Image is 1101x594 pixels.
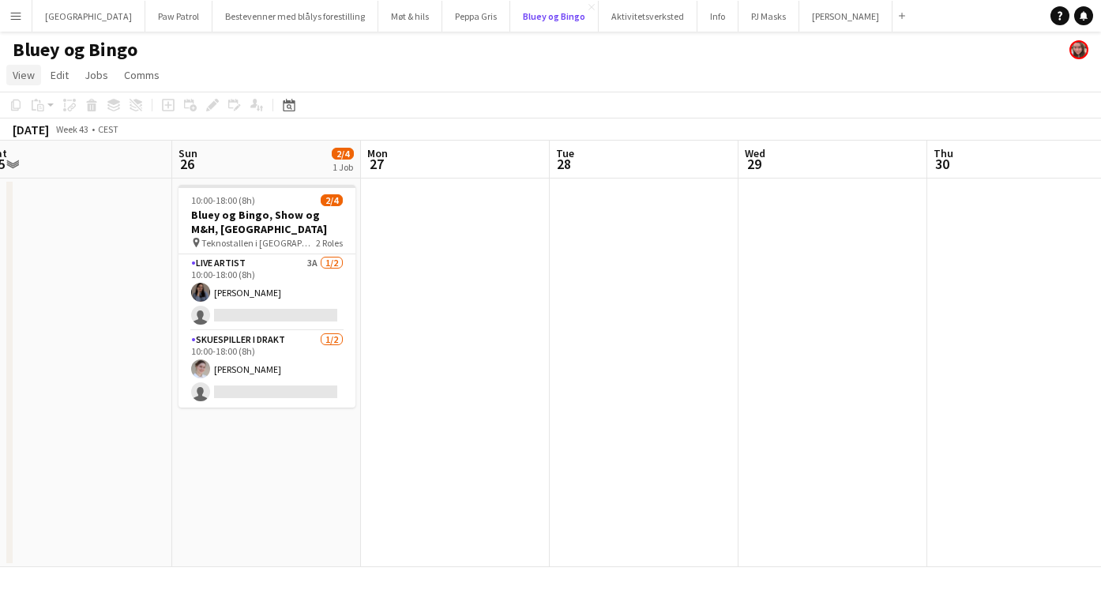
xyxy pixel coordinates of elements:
[13,122,49,137] div: [DATE]
[176,155,197,173] span: 26
[52,123,92,135] span: Week 43
[178,254,355,331] app-card-role: Live artist3A1/210:00-18:00 (8h)[PERSON_NAME]
[44,65,75,85] a: Edit
[934,146,953,160] span: Thu
[745,146,765,160] span: Wed
[178,146,197,160] span: Sun
[78,65,115,85] a: Jobs
[333,161,353,173] div: 1 Job
[32,1,145,32] button: [GEOGRAPHIC_DATA]
[201,237,316,249] span: Teknostallen i [GEOGRAPHIC_DATA]
[599,1,697,32] button: Aktivitetsverksted
[442,1,510,32] button: Peppa Gris
[118,65,166,85] a: Comms
[145,1,212,32] button: Paw Patrol
[365,155,388,173] span: 27
[98,123,118,135] div: CEST
[85,68,108,82] span: Jobs
[178,185,355,408] app-job-card: 10:00-18:00 (8h)2/4Bluey og Bingo, Show og M&H, [GEOGRAPHIC_DATA] Teknostallen i [GEOGRAPHIC_DATA...
[931,155,953,173] span: 30
[13,68,35,82] span: View
[1069,40,1088,59] app-user-avatar: Kamilla Skallerud
[510,1,599,32] button: Bluey og Bingo
[178,208,355,236] h3: Bluey og Bingo, Show og M&H, [GEOGRAPHIC_DATA]
[178,331,355,408] app-card-role: Skuespiller i drakt1/210:00-18:00 (8h)[PERSON_NAME]
[799,1,892,32] button: [PERSON_NAME]
[191,194,255,206] span: 10:00-18:00 (8h)
[742,155,765,173] span: 29
[13,38,137,62] h1: Bluey og Bingo
[6,65,41,85] a: View
[556,146,574,160] span: Tue
[332,148,354,160] span: 2/4
[212,1,378,32] button: Bestevenner med blålys forestilling
[367,146,388,160] span: Mon
[697,1,738,32] button: Info
[316,237,343,249] span: 2 Roles
[51,68,69,82] span: Edit
[738,1,799,32] button: PJ Masks
[124,68,160,82] span: Comms
[554,155,574,173] span: 28
[321,194,343,206] span: 2/4
[378,1,442,32] button: Møt & hils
